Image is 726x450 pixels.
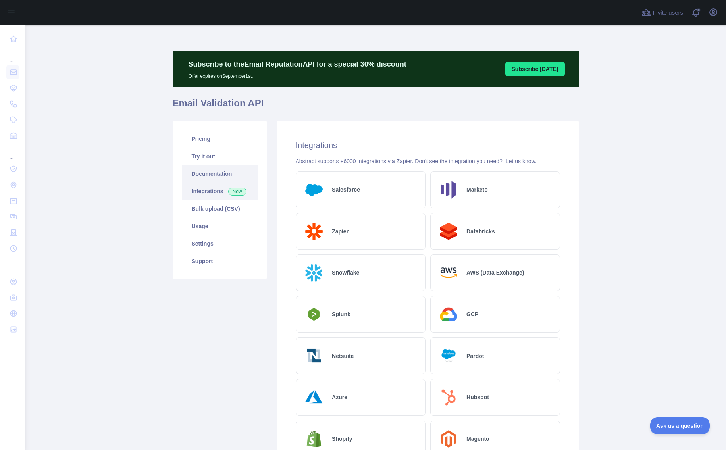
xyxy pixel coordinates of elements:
img: Logo [437,261,460,285]
h2: Zapier [332,227,349,235]
img: Logo [302,306,326,323]
div: ... [6,144,19,160]
p: Offer expires on September 1st. [189,70,406,79]
div: ... [6,48,19,63]
img: Logo [437,303,460,326]
img: Logo [437,178,460,202]
button: Invite users [640,6,685,19]
img: Logo [437,220,460,243]
p: Subscribe to the Email Reputation API for a special 30 % discount [189,59,406,70]
a: Try it out [182,148,258,165]
div: ... [6,257,19,273]
button: Subscribe [DATE] [505,62,565,76]
h2: Marketo [466,186,488,194]
a: Settings [182,235,258,252]
h2: Netsuite [332,352,354,360]
a: Integrations New [182,183,258,200]
h2: Integrations [296,140,560,151]
img: Logo [302,178,326,202]
h2: Splunk [332,310,350,318]
img: Logo [302,220,326,243]
a: Documentation [182,165,258,183]
h2: Databricks [466,227,495,235]
h2: GCP [466,310,478,318]
a: Support [182,252,258,270]
img: Logo [302,261,326,285]
span: Invite users [653,8,683,17]
a: Let us know. [506,158,537,164]
h2: Salesforce [332,186,360,194]
h2: Snowflake [332,269,359,277]
a: Bulk upload (CSV) [182,200,258,217]
div: Abstract supports +6000 integrations via Zapier. Don't see the integration you need? [296,157,560,165]
h1: Email Validation API [173,97,579,116]
h2: Pardot [466,352,484,360]
h2: Shopify [332,435,352,443]
h2: AWS (Data Exchange) [466,269,524,277]
img: Logo [302,386,326,409]
h2: Azure [332,393,347,401]
img: Logo [302,344,326,367]
img: Logo [437,386,460,409]
h2: Hubspot [466,393,489,401]
a: Usage [182,217,258,235]
img: Logo [437,344,460,367]
span: New [228,188,246,196]
a: Pricing [182,130,258,148]
h2: Magento [466,435,489,443]
iframe: Toggle Customer Support [650,417,710,434]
